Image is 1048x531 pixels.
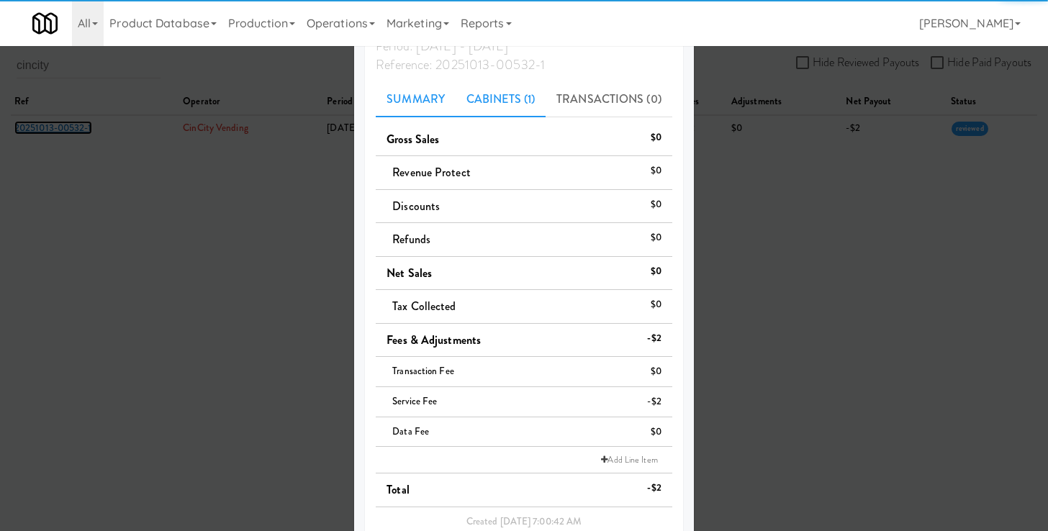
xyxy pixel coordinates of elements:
[376,417,672,448] li: Data Fee$0
[597,453,661,467] a: Add Line Item
[392,394,437,408] span: Service Fee
[456,81,546,117] a: Cabinets (1)
[387,513,661,531] div: Created [DATE] 7:00:42 AM
[651,162,661,180] div: $0
[387,131,439,147] span: Gross Sales
[651,363,661,381] div: $0
[392,425,429,438] span: Data Fee
[546,81,672,117] a: Transactions (0)
[651,296,661,314] div: $0
[392,298,456,314] span: Tax Collected
[392,198,440,214] span: Discounts
[387,265,432,281] span: Net Sales
[392,364,454,378] span: Transaction Fee
[647,330,661,348] div: -$2
[387,332,481,348] span: Fees & Adjustments
[651,263,661,281] div: $0
[651,196,661,214] div: $0
[387,481,410,498] span: Total
[651,229,661,247] div: $0
[651,423,661,441] div: $0
[651,129,661,147] div: $0
[392,164,471,181] span: Revenue Protect
[32,11,58,36] img: Micromart
[376,55,545,74] span: Reference: 20251013-00532-1
[376,81,456,117] a: Summary
[376,17,672,73] h4: CinCity Vending
[392,231,430,248] span: Refunds
[647,479,661,497] div: -$2
[647,393,661,411] div: -$2
[376,387,672,417] li: Service Fee-$2
[376,357,672,387] li: Transaction Fee$0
